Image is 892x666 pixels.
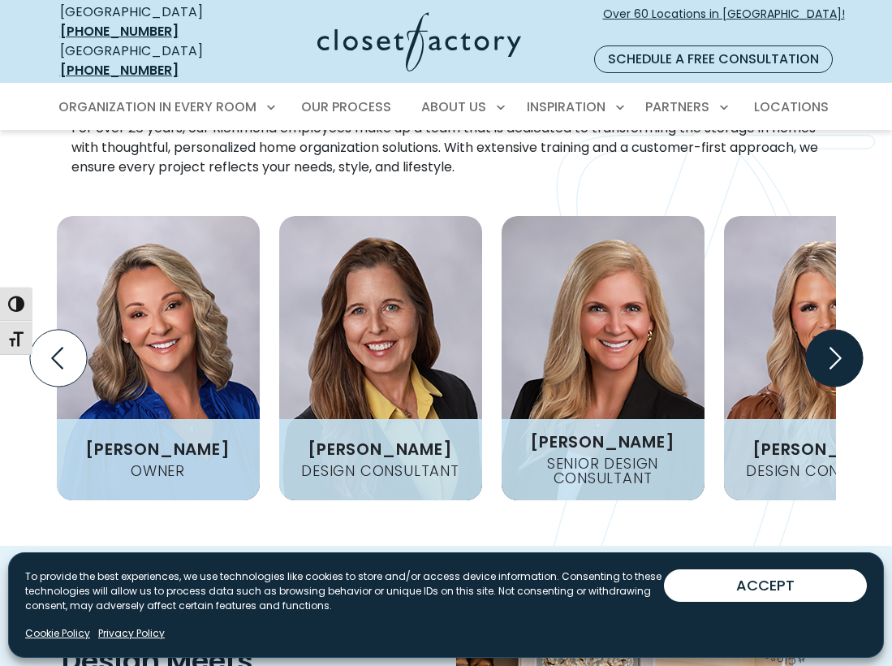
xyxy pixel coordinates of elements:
[71,119,821,177] p: For over 26 years, our Richmond employees make up a team that is dedicated to transforming the st...
[799,323,869,393] button: Next slide
[79,441,236,457] h3: [PERSON_NAME]
[664,569,867,602] button: ACCEPT
[60,61,179,80] a: [PHONE_NUMBER]
[25,626,90,641] a: Cookie Policy
[58,97,256,116] span: Organization in Every Room
[60,41,237,80] div: [GEOGRAPHIC_DATA]
[502,456,705,486] h4: Senior Design Consultant
[47,84,846,130] nav: Primary Menu
[527,97,605,116] span: Inspiration
[57,216,260,500] img: Teresa Mueller Design Consultant
[754,97,829,116] span: Locations
[124,464,192,478] h4: Owner
[317,12,521,71] img: Closet Factory Logo
[594,45,833,73] a: Schedule a Free Consultation
[24,323,93,393] button: Previous slide
[301,97,391,116] span: Our Process
[502,216,705,500] img: Joy Mays Closet Factory Designer Richmond
[98,626,165,641] a: Privacy Policy
[645,97,709,116] span: Partners
[524,434,681,450] h3: [PERSON_NAME]
[421,97,486,116] span: About Us
[60,2,237,41] div: [GEOGRAPHIC_DATA]
[279,216,482,500] img: Melissa Elliot Closet Factory Designer Richmond
[60,22,179,41] a: [PHONE_NUMBER]
[295,464,466,478] h4: Design Consultant
[301,441,459,457] h3: [PERSON_NAME]
[603,6,845,40] span: Over 60 Locations in [GEOGRAPHIC_DATA]!
[25,569,664,613] p: To provide the best experiences, we use technologies like cookies to store and/or access device i...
